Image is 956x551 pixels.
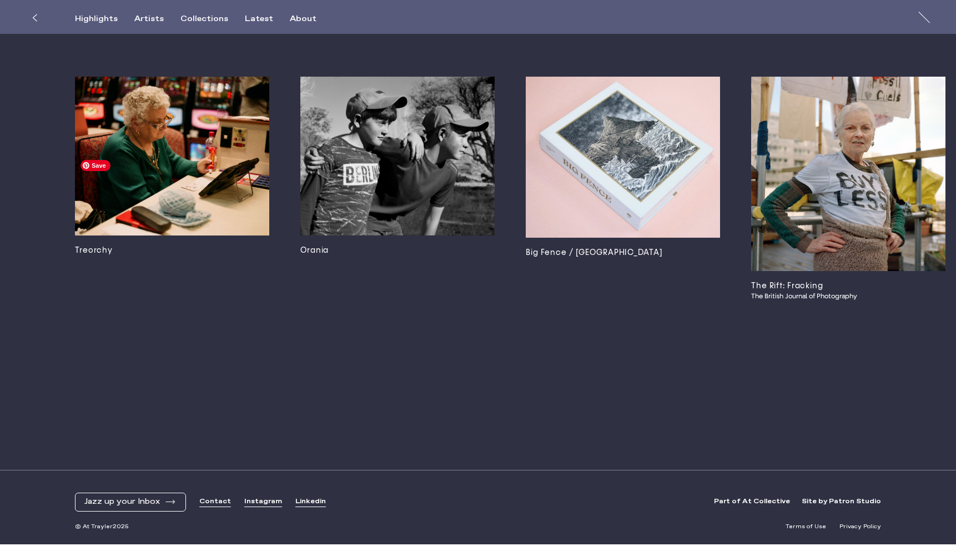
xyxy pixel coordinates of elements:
a: Contact [199,497,231,507]
span: Jazz up your Inbox [84,497,160,507]
h3: The Rift: Fracking [751,280,945,292]
a: Big Fence / [GEOGRAPHIC_DATA] [526,77,720,398]
div: Collections [180,14,228,24]
a: The Rift: FrackingThe British Journal of Photography [751,77,945,398]
h3: Big Fence / [GEOGRAPHIC_DATA] [526,247,720,259]
h3: Orania [300,244,495,257]
a: Privacy Policy [839,523,881,531]
div: Latest [245,14,273,24]
span: The British Journal of Photography [751,292,927,300]
a: Site by Patron Studio [802,497,881,507]
a: Part of At Collective [714,497,790,507]
a: Treorchy [75,77,269,398]
div: Highlights [75,14,118,24]
div: About [290,14,316,24]
a: Linkedin [295,497,326,507]
a: Terms of Use [786,523,826,531]
a: Orania [300,77,495,398]
span: Save [80,160,110,171]
button: Collections [180,14,245,24]
button: Artists [134,14,180,24]
div: Artists [134,14,164,24]
button: About [290,14,333,24]
a: Instagram [244,497,282,507]
h3: Treorchy [75,244,269,257]
button: Highlights [75,14,134,24]
span: © At Trayler 2025 [75,523,129,531]
button: Jazz up your Inbox [84,497,177,507]
button: Latest [245,14,290,24]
